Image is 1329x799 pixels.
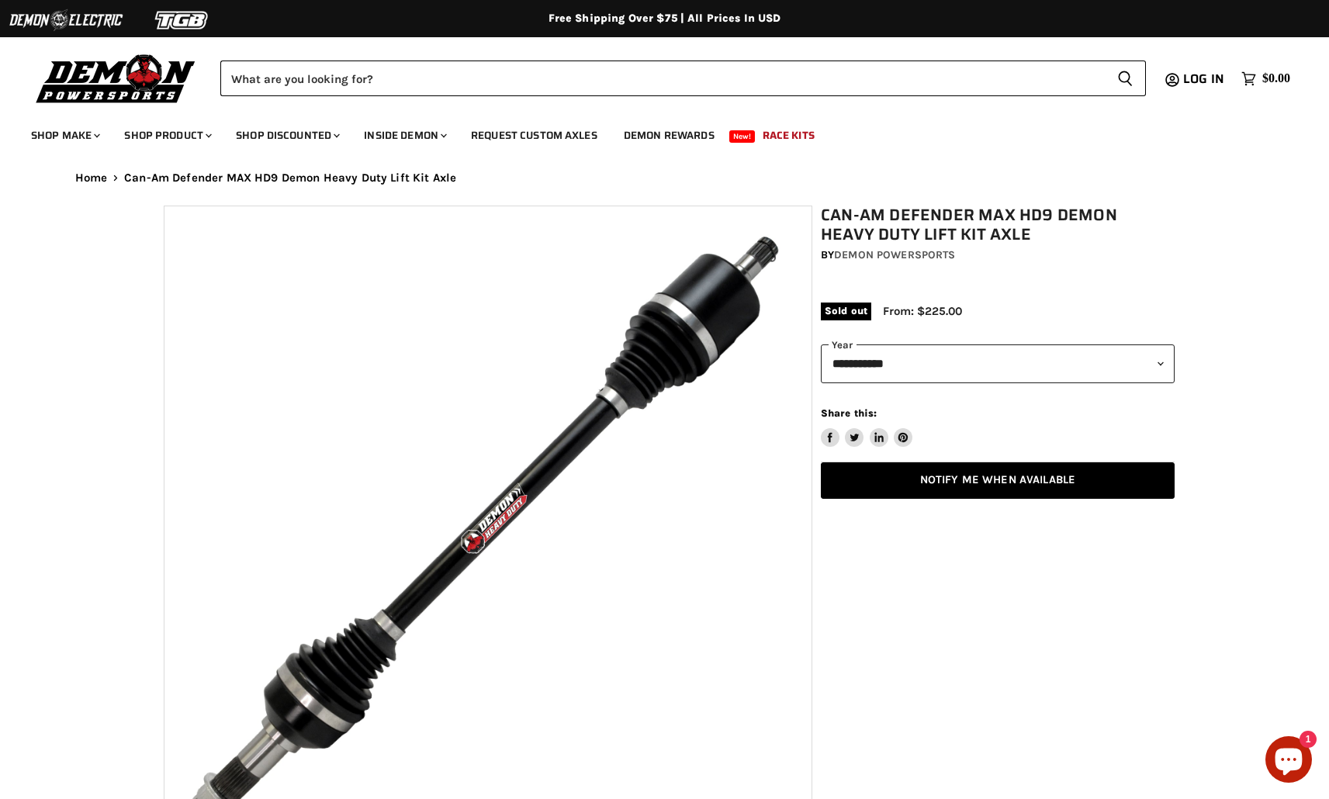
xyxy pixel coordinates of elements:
[821,407,877,419] span: Share this:
[1176,72,1234,86] a: Log in
[44,171,1286,185] nav: Breadcrumbs
[19,119,109,151] a: Shop Make
[821,206,1175,244] h1: Can-Am Defender MAX HD9 Demon Heavy Duty Lift Kit Axle
[220,61,1146,96] form: Product
[1234,67,1298,90] a: $0.00
[112,119,221,151] a: Shop Product
[75,171,108,185] a: Home
[224,119,349,151] a: Shop Discounted
[352,119,456,151] a: Inside Demon
[220,61,1105,96] input: Search
[459,119,609,151] a: Request Custom Axles
[751,119,826,151] a: Race Kits
[1105,61,1146,96] button: Search
[1183,69,1224,88] span: Log in
[883,304,962,318] span: From: $225.00
[612,119,726,151] a: Demon Rewards
[1262,71,1290,86] span: $0.00
[729,130,756,143] span: New!
[1261,736,1317,787] inbox-online-store-chat: Shopify online store chat
[124,171,456,185] span: Can-Am Defender MAX HD9 Demon Heavy Duty Lift Kit Axle
[19,113,1286,151] ul: Main menu
[834,248,955,261] a: Demon Powersports
[821,247,1175,264] div: by
[821,406,913,448] aside: Share this:
[44,12,1286,26] div: Free Shipping Over $75 | All Prices In USD
[124,5,241,35] img: TGB Logo 2
[821,303,871,320] span: Sold out
[821,344,1175,382] select: year
[821,462,1175,499] a: Notify Me When Available
[8,5,124,35] img: Demon Electric Logo 2
[31,50,201,105] img: Demon Powersports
